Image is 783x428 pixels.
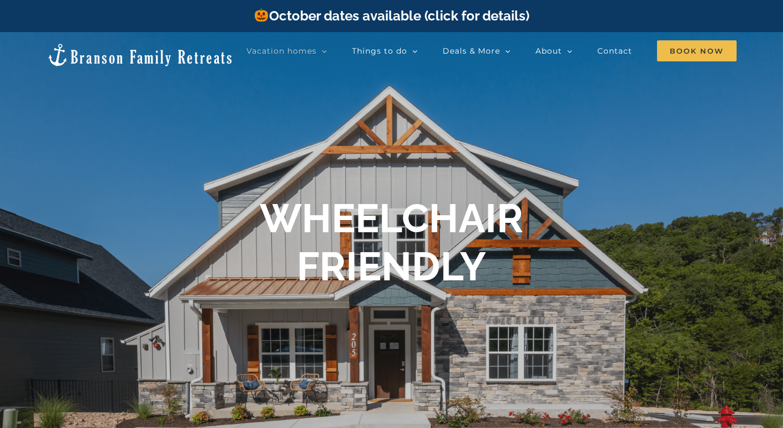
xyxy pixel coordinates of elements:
[254,8,529,24] a: October dates available (click for details)
[352,47,407,55] span: Things to do
[260,195,523,290] h1: WHEELCHAIR FRIENDLY
[255,8,268,22] img: 🎃
[535,47,562,55] span: About
[246,40,327,62] a: Vacation homes
[246,40,737,62] nav: Main Menu
[352,40,418,62] a: Things to do
[443,40,511,62] a: Deals & More
[597,47,632,55] span: Contact
[443,47,500,55] span: Deals & More
[597,40,632,62] a: Contact
[46,43,234,67] img: Branson Family Retreats Logo
[657,40,737,62] a: Book Now
[246,47,317,55] span: Vacation homes
[657,40,737,61] span: Book Now
[535,40,572,62] a: About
